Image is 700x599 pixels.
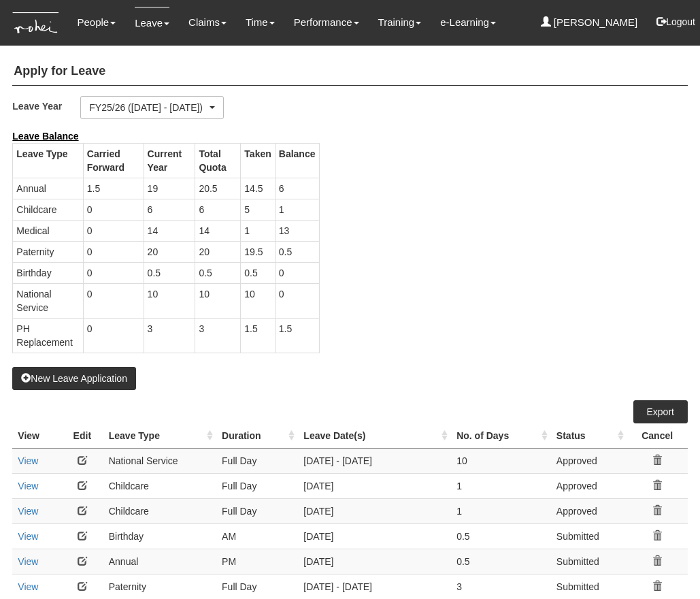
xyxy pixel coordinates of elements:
[83,283,144,318] td: 0
[451,574,551,599] td: 3
[18,481,38,491] a: View
[144,318,195,353] td: 3
[451,523,551,549] td: 0.5
[298,574,451,599] td: [DATE] - [DATE]
[103,498,216,523] td: Childcare
[216,498,298,523] td: Full Day
[18,506,38,517] a: View
[298,523,451,549] td: [DATE]
[83,220,144,241] td: 0
[241,178,275,199] td: 14.5
[12,58,687,86] h4: Apply for Leave
[451,549,551,574] td: 0.5
[135,7,169,39] a: Leave
[451,423,551,449] th: No. of Days : activate to sort column ascending
[216,473,298,498] td: Full Day
[103,448,216,473] td: National Service
[275,199,319,220] td: 1
[195,262,241,283] td: 0.5
[144,283,195,318] td: 10
[12,423,61,449] th: View
[195,199,241,220] td: 6
[103,423,216,449] th: Leave Type : activate to sort column ascending
[195,241,241,262] td: 20
[298,423,451,449] th: Leave Date(s) : activate to sort column ascending
[241,199,275,220] td: 5
[241,143,275,178] th: Taken
[13,178,83,199] td: Annual
[144,143,195,178] th: Current Year
[12,96,80,116] label: Leave Year
[551,574,627,599] td: Submitted
[551,498,627,523] td: Approved
[195,318,241,353] td: 3
[275,283,319,318] td: 0
[643,545,686,585] iframe: chat widget
[83,199,144,220] td: 0
[216,549,298,574] td: PM
[551,423,627,449] th: Status : activate to sort column ascending
[627,423,688,449] th: Cancel
[216,448,298,473] td: Full Day
[144,220,195,241] td: 14
[77,7,116,38] a: People
[298,498,451,523] td: [DATE]
[298,448,451,473] td: [DATE] - [DATE]
[241,241,275,262] td: 19.5
[451,473,551,498] td: 1
[18,581,38,592] a: View
[103,574,216,599] td: Paternity
[241,220,275,241] td: 1
[83,318,144,353] td: 0
[541,7,638,38] a: [PERSON_NAME]
[298,473,451,498] td: [DATE]
[13,318,83,353] td: PH Replacement
[18,556,38,567] a: View
[61,423,103,449] th: Edit
[451,448,551,473] td: 10
[551,549,627,574] td: Submitted
[451,498,551,523] td: 1
[144,199,195,220] td: 6
[13,283,83,318] td: National Service
[13,199,83,220] td: Childcare
[18,455,38,466] a: View
[13,262,83,283] td: Birthday
[89,101,207,114] div: FY25/26 ([DATE] - [DATE])
[241,262,275,283] td: 0.5
[246,7,275,38] a: Time
[144,178,195,199] td: 19
[275,262,319,283] td: 0
[80,96,224,119] button: FY25/26 ([DATE] - [DATE])
[83,262,144,283] td: 0
[195,143,241,178] th: Total Quota
[633,400,688,423] a: Export
[216,423,298,449] th: Duration : activate to sort column ascending
[83,178,144,199] td: 1.5
[144,241,195,262] td: 20
[195,178,241,199] td: 20.5
[298,549,451,574] td: [DATE]
[378,7,422,38] a: Training
[195,220,241,241] td: 14
[13,241,83,262] td: Paternity
[188,7,227,38] a: Claims
[195,283,241,318] td: 10
[13,143,83,178] th: Leave Type
[275,143,319,178] th: Balance
[275,178,319,199] td: 6
[12,367,136,390] button: New Leave Application
[144,262,195,283] td: 0.5
[551,448,627,473] td: Approved
[12,131,78,142] b: Leave Balance
[216,574,298,599] td: Full Day
[551,523,627,549] td: Submitted
[18,531,38,542] a: View
[103,549,216,574] td: Annual
[275,241,319,262] td: 0.5
[216,523,298,549] td: AM
[294,7,359,38] a: Performance
[83,241,144,262] td: 0
[103,473,216,498] td: Childcare
[241,283,275,318] td: 10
